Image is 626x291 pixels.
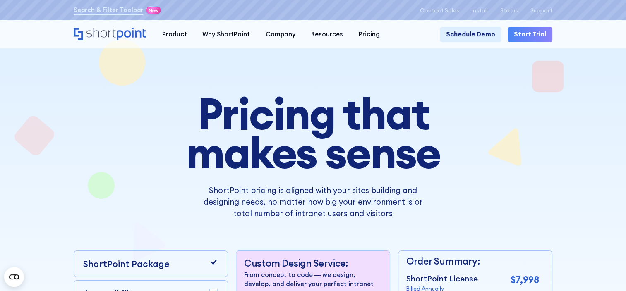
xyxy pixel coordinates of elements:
[508,27,552,43] a: Start Trial
[585,251,626,291] iframe: Chat Widget
[258,27,303,43] a: Company
[83,258,169,271] p: ShortPoint Package
[585,251,626,291] div: Widget de chat
[162,30,187,39] div: Product
[74,5,144,15] a: Search & Filter Toolbar
[244,258,382,269] p: Custom Design Service:
[420,7,459,14] a: Contact Sales
[4,267,24,287] button: Open CMP widget
[500,7,518,14] a: Status
[202,30,250,39] div: Why ShortPoint
[440,27,501,43] a: Schedule Demo
[137,94,489,172] h1: Pricing that makes sense
[511,273,539,287] p: $7,998
[406,254,539,268] p: Order Summary:
[74,28,146,41] a: Home
[530,7,552,14] a: Support
[472,7,488,14] a: Install
[303,27,351,43] a: Resources
[266,30,295,39] div: Company
[194,27,258,43] a: Why ShortPoint
[154,27,195,43] a: Product
[359,30,380,39] div: Pricing
[196,184,430,219] p: ShortPoint pricing is aligned with your sites building and designing needs, no matter how big you...
[351,27,388,43] a: Pricing
[311,30,343,39] div: Resources
[406,273,478,284] p: ShortPoint License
